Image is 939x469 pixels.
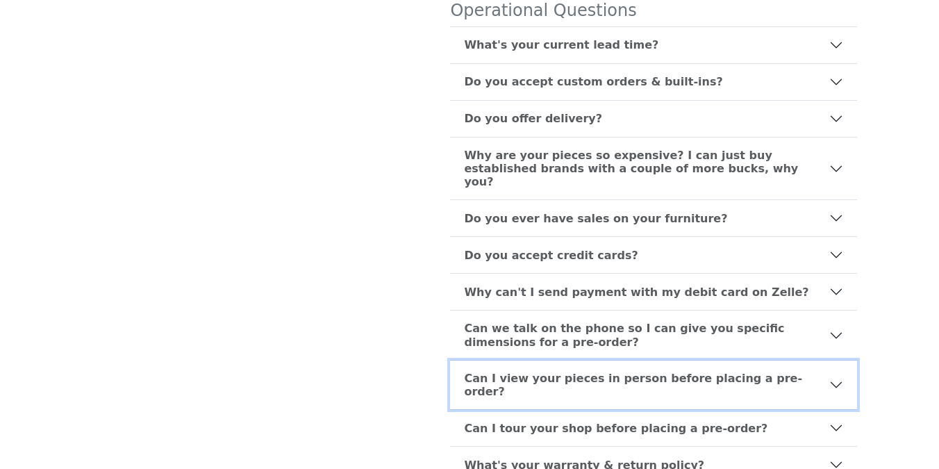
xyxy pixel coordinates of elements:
[464,249,638,262] b: Do you accept credit cards?
[464,286,808,299] b: Why can't I send payment with my debit card on Zelle?
[464,322,829,348] b: Can we talk on the phone so I can give you specific dimensions for a pre-order?
[450,361,857,409] button: Can I view your pieces in person before placing a pre-order?
[464,372,829,398] b: Can I view your pieces in person before placing a pre-order?
[450,101,857,137] button: Do you offer delivery?
[450,138,857,200] button: Why are your pieces so expensive? I can just buy established brands with a couple of more bucks, ...
[464,38,658,51] b: What's your current lead time?
[450,200,857,236] button: Do you ever have sales on your furniture?
[464,112,602,125] b: Do you offer delivery?
[450,27,857,63] button: What's your current lead time?
[450,311,857,359] button: Can we talk on the phone so I can give you specific dimensions for a pre-order?
[450,410,857,446] button: Can I tour your shop before placing a pre-order?
[450,274,857,310] button: Why can't I send payment with my debit card on Zelle?
[464,75,722,88] b: Do you accept custom orders & built-ins?
[464,422,767,435] b: Can I tour your shop before placing a pre-order?
[450,64,857,100] button: Do you accept custom orders & built-ins?
[450,237,857,273] button: Do you accept credit cards?
[464,212,727,225] b: Do you ever have sales on your furniture?
[464,149,829,189] b: Why are your pieces so expensive? I can just buy established brands with a couple of more bucks, ...
[450,1,857,21] h4: Operational Questions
